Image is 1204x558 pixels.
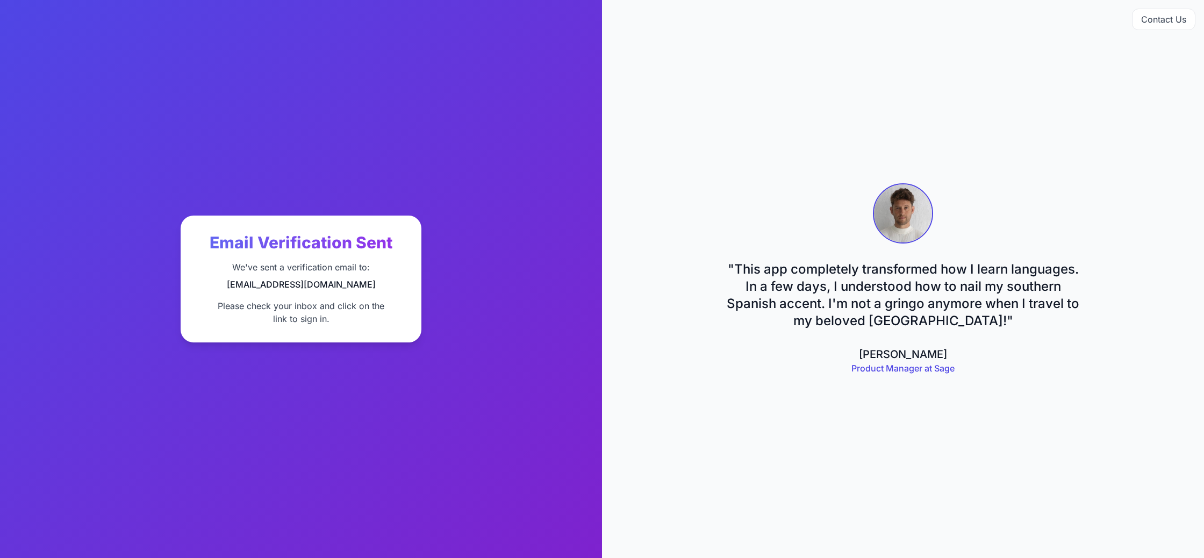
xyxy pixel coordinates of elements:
blockquote: " This app completely transformed how I learn languages. In a few days, I understood how to nail ... [722,261,1084,330]
div: Product Manager at Sage [722,362,1084,375]
p: We've sent a verification email to: [227,261,376,274]
img: Ben Gelb [873,183,933,244]
p: [EMAIL_ADDRESS][DOMAIN_NAME] [227,278,376,291]
div: [PERSON_NAME] [722,347,1084,362]
p: Please check your inbox and click on the link to sign in . [218,299,384,325]
button: Contact Us [1132,9,1195,30]
span: Email Verification Sent [210,233,392,252]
